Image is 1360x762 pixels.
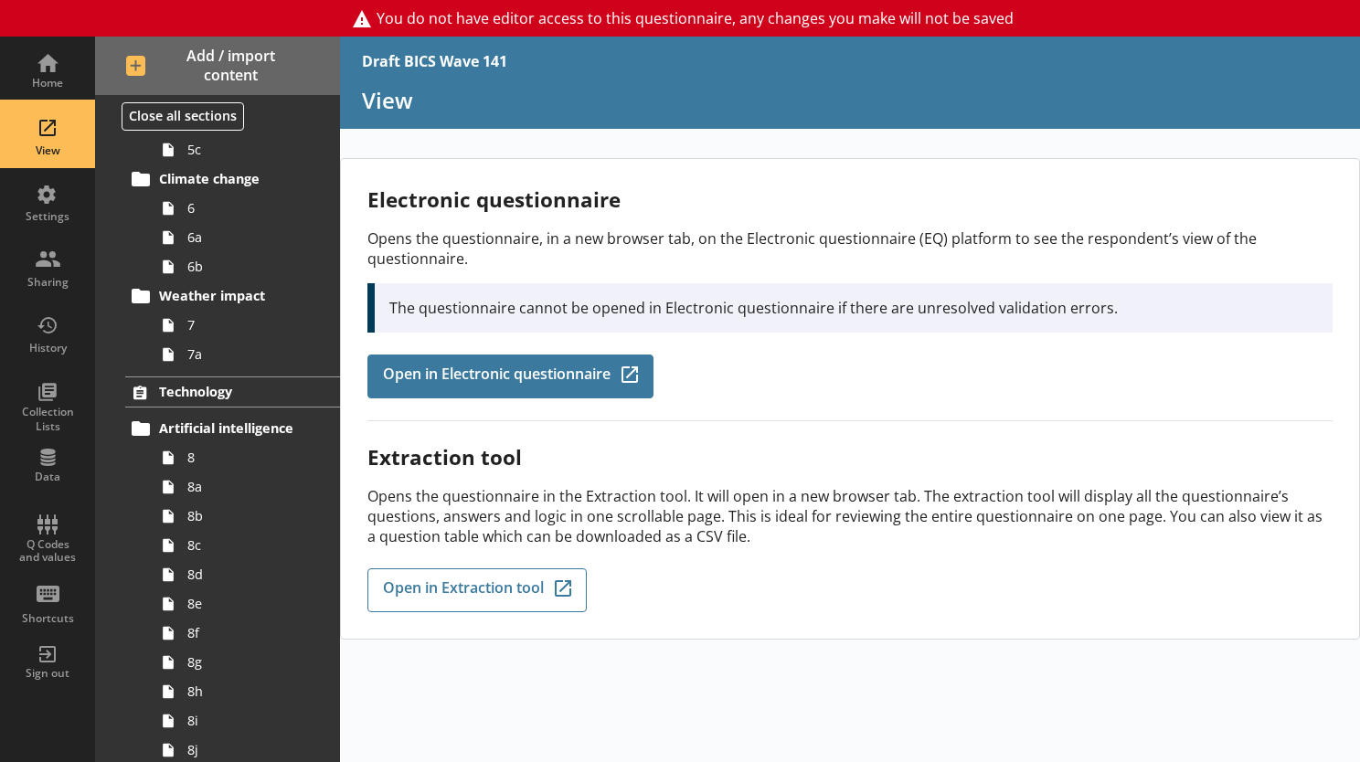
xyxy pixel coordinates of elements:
[389,298,1318,318] p: The questionnaire cannot be opened in Electronic questionnaire if there are unresolved validation...
[16,275,80,290] div: Sharing
[154,502,340,531] a: 8b
[187,199,317,217] span: 6
[187,478,317,495] span: 8a
[125,164,340,194] a: Climate change
[154,648,340,677] a: 8g
[187,624,317,641] span: 8f
[367,486,1333,546] p: Opens the questionnaire in the Extraction tool. It will open in a new browser tab. The extraction...
[16,76,80,90] div: Home
[16,611,80,626] div: Shortcuts
[16,341,80,355] div: History
[126,47,310,85] span: Add / import content
[154,311,340,340] a: 7
[133,281,340,369] li: Weather impact77a
[16,209,80,224] div: Settings
[383,580,544,600] span: Open in Extraction tool
[362,51,507,71] div: Draft BICS Wave 141
[154,194,340,223] a: 6
[154,223,340,252] a: 6a
[154,589,340,619] a: 8e
[154,619,340,648] a: 8f
[154,252,340,281] a: 6b
[154,472,340,502] a: 8a
[362,86,1338,114] h1: View
[159,383,310,400] span: Technology
[159,287,310,304] span: Weather impact
[367,568,587,612] a: Open in Extraction tool
[367,228,1333,269] p: Opens the questionnaire, in a new browser tab, on the Electronic questionnaire (EQ) platform to s...
[125,376,340,407] a: Technology
[187,345,317,363] span: 7a
[125,414,340,443] a: Artificial intelligence
[16,470,80,484] div: Data
[187,741,317,758] span: 8j
[154,677,340,706] a: 8h
[122,102,244,131] button: Close all sections
[154,443,340,472] a: 8
[154,560,340,589] a: 8d
[125,281,340,311] a: Weather impact
[16,538,80,565] div: Q Codes and values
[187,141,317,158] span: 5c
[367,355,653,398] a: Open in Electronic questionnaire
[187,683,317,700] span: 8h
[154,706,340,736] a: 8i
[187,653,317,671] span: 8g
[187,507,317,524] span: 8b
[383,366,611,386] span: Open in Electronic questionnaire
[367,443,1333,471] h2: Extraction tool
[95,37,340,95] button: Add / import content
[16,666,80,681] div: Sign out
[16,405,80,433] div: Collection Lists
[187,228,317,246] span: 6a
[159,170,310,187] span: Climate change
[16,143,80,158] div: View
[367,185,1333,214] h2: Electronic questionnaire
[133,164,340,281] li: Climate change66a6b
[187,258,317,275] span: 6b
[187,449,317,466] span: 8
[154,531,340,560] a: 8c
[187,316,317,333] span: 7
[154,340,340,369] a: 7a
[187,595,317,612] span: 8e
[159,419,310,437] span: Artificial intelligence
[187,712,317,729] span: 8i
[154,135,340,164] a: 5c
[187,566,317,583] span: 8d
[187,536,317,554] span: 8c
